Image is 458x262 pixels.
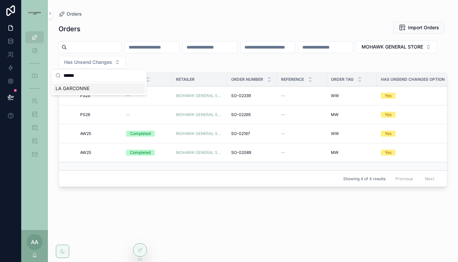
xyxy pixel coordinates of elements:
a: MOHAWK GENERAL STORE [176,112,223,117]
a: WW [331,131,373,136]
button: Import Orders [393,22,445,34]
span: Has Unsend Changes Option [381,77,445,82]
a: Completed [126,131,168,137]
a: Yes [381,131,453,137]
a: SO-02265 [231,112,273,117]
span: MW [331,112,339,117]
span: SO-02089 [231,150,251,155]
a: -- [281,150,323,155]
span: SO-02339 [231,93,251,98]
span: MOHAWK GENERAL STORE [362,44,423,50]
span: WW [331,131,339,136]
a: MOHAWK GENERAL STORE [176,131,223,136]
span: Retailer [176,77,195,82]
span: Order Number [231,77,263,82]
a: Yes [381,150,453,156]
span: SO-02265 [231,112,251,117]
span: -- [281,93,285,98]
h1: Orders [59,24,80,34]
a: PS26 [80,93,118,98]
span: -- [281,150,285,155]
span: Reference [281,77,304,82]
a: SO-02089 [231,150,273,155]
a: MOHAWK GENERAL STORE [176,93,223,98]
a: AW25 [80,150,118,155]
button: Select Button [356,41,437,53]
span: PS26 [80,112,90,117]
a: MW [331,112,373,117]
a: Completed [126,150,168,156]
span: Import Orders [408,24,439,31]
span: WW [331,93,339,98]
a: PS26 [80,112,118,117]
div: Yes [385,93,391,99]
span: Has Unsend Changes [64,59,112,65]
span: AW25 [80,131,91,136]
a: -- [281,93,323,98]
span: Order Tag [331,77,354,82]
span: LA GARCONNE [56,85,89,92]
div: Yes [385,112,391,118]
span: -- [126,112,130,117]
div: Completed [130,150,151,156]
div: scrollable content [21,27,48,169]
a: -- [126,93,168,98]
a: SO-02339 [231,93,273,98]
a: Yes [381,93,453,99]
a: -- [126,112,168,117]
button: Select Button [59,56,126,68]
a: -- [281,131,323,136]
a: SO-02167 [231,131,273,136]
a: MW [331,150,373,155]
a: MOHAWK GENERAL STORE [176,150,223,155]
span: Orders [67,11,82,17]
a: -- [281,112,323,117]
div: Yes [385,131,391,137]
div: Completed [130,131,151,137]
span: AW25 [80,150,91,155]
span: -- [281,131,285,136]
a: WW [331,93,373,98]
span: -- [126,93,130,98]
span: PS26 [80,93,90,98]
div: Yes [385,150,391,156]
span: Showing 4 of 4 results [343,176,385,182]
div: Suggestions [52,82,147,95]
span: MW [331,150,339,155]
img: App logo [25,12,44,15]
span: AA [31,238,38,246]
span: -- [281,112,285,117]
a: AW25 [80,131,118,136]
a: Yes [381,112,453,118]
a: Orders [59,11,82,17]
span: SO-02167 [231,131,250,136]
